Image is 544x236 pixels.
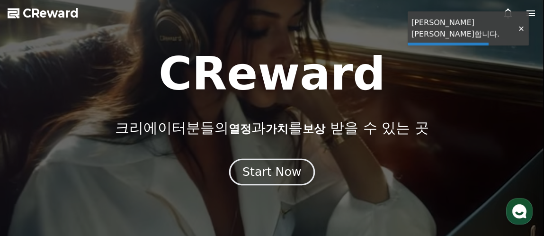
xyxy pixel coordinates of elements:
p: 크리에이터분들의 과 를 받을 수 있는 곳 [115,119,428,136]
a: CReward [8,6,79,21]
button: Start Now [229,159,315,186]
span: CReward [23,6,79,21]
span: 가치 [266,122,288,136]
div: Start Now [242,164,301,180]
span: 보상 [303,122,325,136]
h1: CReward [159,51,385,97]
span: 열정 [229,122,251,136]
a: Start Now [231,169,313,178]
